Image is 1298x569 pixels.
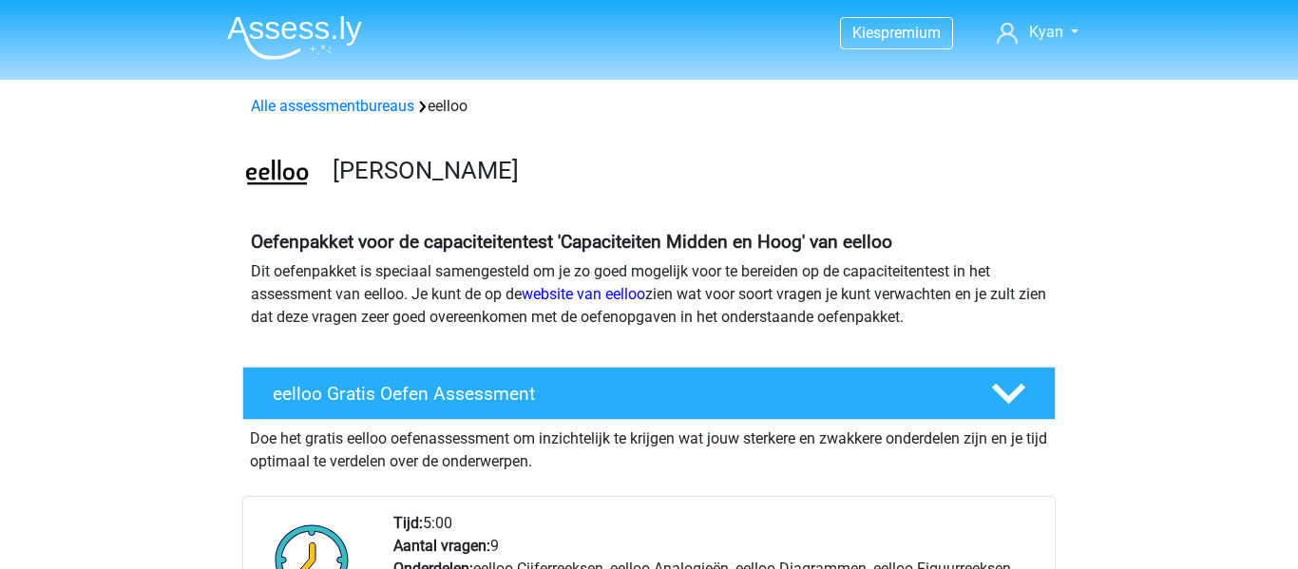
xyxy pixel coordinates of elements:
[251,97,414,115] a: Alle assessmentbureaus
[1029,23,1063,41] span: Kyan
[251,260,1047,329] p: Dit oefenpakket is speciaal samengesteld om je zo goed mogelijk voor te bereiden op de capaciteit...
[235,367,1063,420] a: eelloo Gratis Oefen Assessment
[273,383,961,405] h4: eelloo Gratis Oefen Assessment
[393,537,490,555] b: Aantal vragen:
[227,15,362,60] img: Assessly
[243,141,311,208] img: eelloo.png
[989,21,1086,44] a: Kyan
[393,514,423,532] b: Tijd:
[881,24,941,42] span: premium
[852,24,881,42] span: Kies
[242,420,1056,473] div: Doe het gratis eelloo oefenassessment om inzichtelijk te krijgen wat jouw sterkere en zwakkere on...
[522,285,645,303] a: website van eelloo
[333,156,1040,185] h3: [PERSON_NAME]
[841,20,952,46] a: Kiespremium
[243,95,1055,118] div: eelloo
[251,231,892,253] b: Oefenpakket voor de capaciteitentest 'Capaciteiten Midden en Hoog' van eelloo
